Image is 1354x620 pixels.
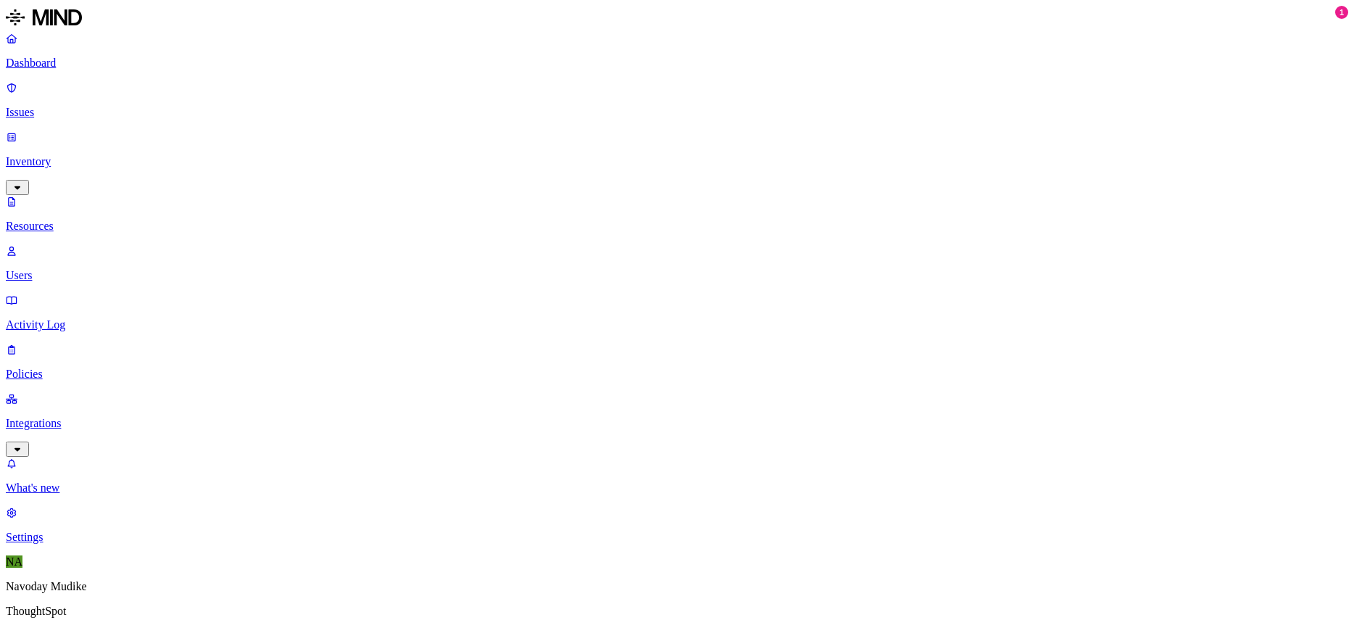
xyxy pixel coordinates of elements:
p: Issues [6,106,1348,119]
a: Inventory [6,131,1348,193]
img: MIND [6,6,82,29]
p: Inventory [6,155,1348,168]
p: Dashboard [6,57,1348,70]
span: NA [6,555,22,568]
p: Users [6,269,1348,282]
a: Activity Log [6,294,1348,331]
a: Integrations [6,392,1348,455]
a: Issues [6,81,1348,119]
a: MIND [6,6,1348,32]
a: Users [6,244,1348,282]
p: Integrations [6,417,1348,430]
a: What's new [6,457,1348,495]
p: ThoughtSpot [6,605,1348,618]
a: Policies [6,343,1348,381]
p: Resources [6,220,1348,233]
p: Settings [6,531,1348,544]
p: Policies [6,368,1348,381]
a: Resources [6,195,1348,233]
a: Dashboard [6,32,1348,70]
div: 1 [1335,6,1348,19]
a: Settings [6,506,1348,544]
p: What's new [6,481,1348,495]
p: Activity Log [6,318,1348,331]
